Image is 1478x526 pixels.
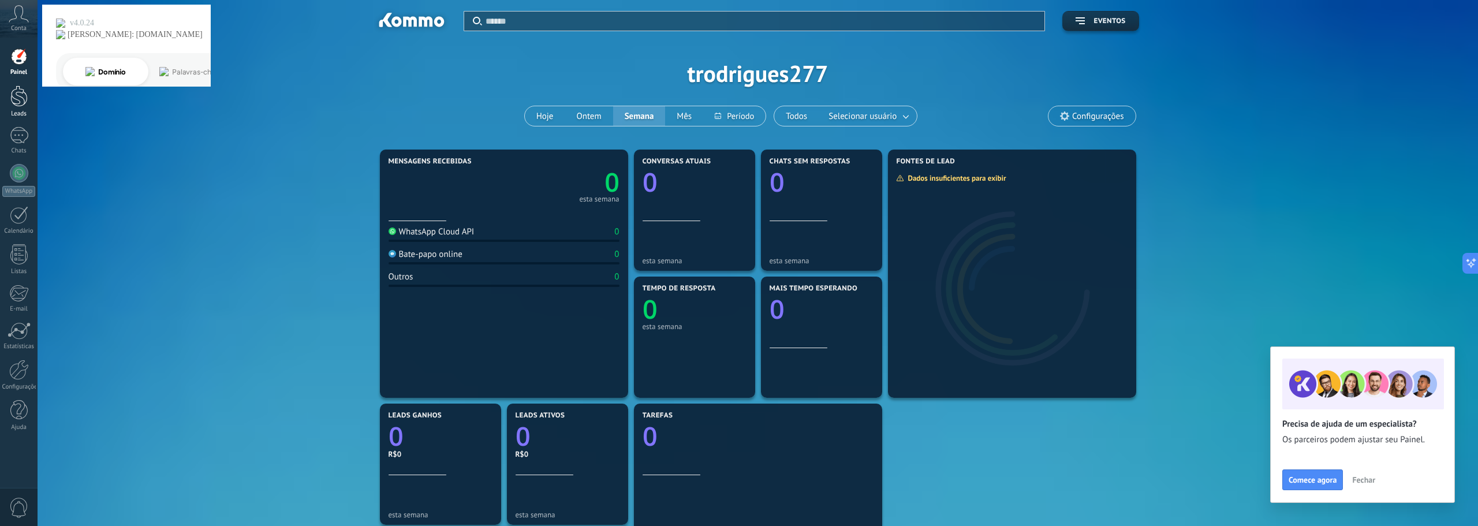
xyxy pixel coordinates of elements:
img: Bate-papo online [389,250,396,258]
text: 0 [516,419,531,454]
span: Mensagens recebidas [389,158,472,166]
h2: Precisa de ajuda de um especialista? [1282,419,1443,430]
div: Leads [2,110,36,118]
span: Configurações [1072,111,1124,121]
button: Mês [665,106,703,126]
div: R$0 [389,449,492,459]
div: 0 [614,249,619,260]
div: WhatsApp [2,186,35,197]
text: 0 [643,165,658,200]
a: 0 [516,419,619,454]
button: Período [703,106,766,126]
div: Painel [2,69,36,76]
button: Eventos [1062,11,1139,31]
div: esta semana [643,256,747,265]
span: Fechar [1352,476,1375,484]
div: Listas [2,268,36,275]
span: Tarefas [643,412,673,420]
text: 0 [604,165,619,200]
div: Ajuda [2,424,36,431]
div: Dados insuficientes para exibir [896,173,1014,183]
div: Bate-papo online [389,249,462,260]
text: 0 [643,419,658,454]
span: Os parceiros podem ajustar seu Painel. [1282,434,1443,446]
img: website_grey.svg [18,30,28,39]
span: Leads ganhos [389,412,442,420]
div: Domínio [61,68,88,76]
img: tab_domain_overview_orange.svg [48,67,57,76]
a: 0 [389,419,492,454]
div: Chats [2,147,36,155]
button: Fechar [1347,471,1380,488]
img: tab_keywords_by_traffic_grey.svg [122,67,131,76]
div: 0 [614,226,619,237]
button: Hoje [525,106,565,126]
span: Eventos [1093,17,1125,25]
div: Configurações [2,383,36,391]
text: 0 [389,419,404,454]
img: WhatsApp Cloud API [389,227,396,235]
span: Tempo de resposta [643,285,716,293]
a: 0 [643,419,874,454]
a: 0 [504,165,619,200]
span: Mais tempo esperando [770,285,858,293]
div: WhatsApp Cloud API [389,226,475,237]
button: Todos [774,106,819,126]
button: Selecionar usuário [819,106,917,126]
span: Selecionar usuário [826,109,899,124]
text: 0 [770,292,785,327]
span: Conta [11,25,27,32]
div: Estatísticas [2,343,36,350]
div: R$0 [516,449,619,459]
div: esta semana [516,510,619,519]
div: esta semana [770,256,874,265]
div: Outros [389,271,413,282]
span: Leads ativos [516,412,565,420]
button: Semana [613,106,666,126]
div: [PERSON_NAME]: [DOMAIN_NAME] [30,30,165,39]
span: Conversas atuais [643,158,711,166]
text: 0 [770,165,785,200]
div: Palavras-chave [135,68,185,76]
text: 0 [643,292,658,327]
div: esta semana [643,322,747,331]
div: v 4.0.24 [32,18,57,28]
div: E-mail [2,305,36,313]
div: 0 [614,271,619,282]
img: logo_orange.svg [18,18,28,28]
span: Fontes de lead [897,158,956,166]
span: Chats sem respostas [770,158,850,166]
div: esta semana [579,196,619,202]
button: Comece agora [1282,469,1343,490]
div: esta semana [389,510,492,519]
button: Ontem [565,106,613,126]
span: Comece agora [1289,476,1337,484]
div: Calendário [2,227,36,235]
